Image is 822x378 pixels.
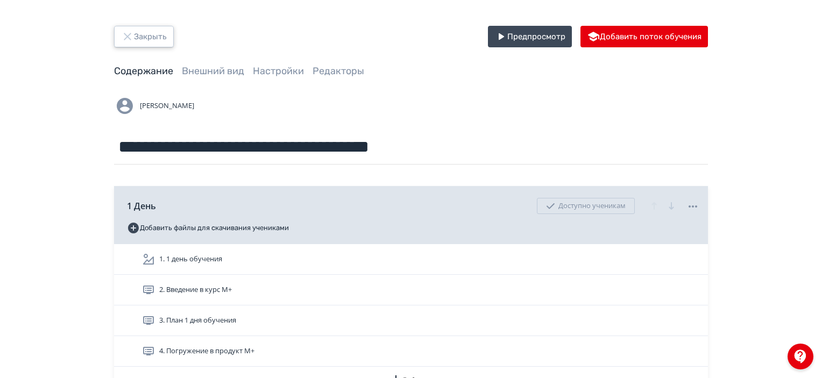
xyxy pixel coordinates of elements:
span: 1. 1 день обучения [159,254,222,265]
span: 4. Погружение в продукт М+ [159,346,254,356]
a: Внешний вид [182,65,244,77]
div: 1. 1 день обучения [114,244,708,275]
a: Редакторы [313,65,364,77]
div: 3. План 1 дня обучения [114,305,708,336]
div: 4. Погружение в продукт М+ [114,336,708,367]
span: 1 День [127,199,156,212]
button: Закрыть [114,26,174,47]
div: Доступно ученикам [537,198,635,214]
div: 2. Введение в курс М+ [114,275,708,305]
button: Добавить файлы для скачивания учениками [127,219,289,237]
span: 2. Введение в курс М+ [159,284,232,295]
a: Настройки [253,65,304,77]
span: 3. План 1 дня обучения [159,315,236,326]
span: [PERSON_NAME] [140,101,194,111]
button: Добавить поток обучения [580,26,708,47]
a: Содержание [114,65,173,77]
button: Предпросмотр [488,26,572,47]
